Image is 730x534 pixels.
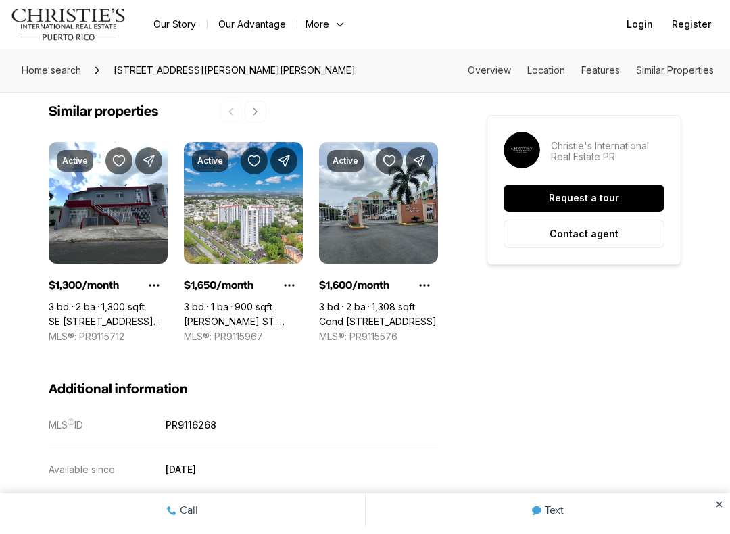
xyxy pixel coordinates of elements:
p: Request a tour [549,193,619,203]
a: Skip to: Similar Properties [636,64,714,76]
button: Register [664,11,719,38]
button: Save Property: Cond Victoria Village APT F 202 #202 [376,147,403,174]
p: Christie's International Real Estate PR [551,141,664,162]
a: Our Story [143,15,207,34]
button: Share Property [270,147,297,174]
h3: Additional information [49,381,438,397]
button: Request a tour [504,185,664,212]
p: PR9116268 [166,419,216,431]
button: Previous properties [220,101,242,122]
a: Skip to: Overview [468,64,511,76]
button: More [297,15,354,34]
button: Contact agent [504,220,664,248]
span: Home search [22,64,81,76]
a: ALMONTE ST. COND. GUARIONEX #APT. 2003, SAN JUAN PR, 00926 [184,316,303,328]
a: Home search [16,59,87,81]
nav: Page section menu [468,65,714,76]
p: Contact agent [550,228,618,239]
p: Active [62,155,88,166]
span: [STREET_ADDRESS][PERSON_NAME][PERSON_NAME] [108,59,361,81]
button: Login [618,11,661,38]
button: Share Property [406,147,433,174]
button: Property options [276,272,303,299]
h2: Similar properties [49,103,158,120]
p: Active [333,155,358,166]
span: Login [627,19,653,30]
a: SE 981 1 St. REPARTO METROPOLITANO #APT #1, SAN JUAN PR, 00901 [49,316,168,328]
p: MLS ID [49,419,83,431]
a: Cond Victoria Village APT F 202 #202, BAYAMON PR, 00959 [319,316,437,328]
p: Available since [49,464,115,475]
a: Skip to: Location [527,64,565,76]
p: [DATE] [166,464,196,475]
button: Property options [141,272,168,299]
p: Active [197,155,223,166]
a: Our Advantage [208,15,297,34]
button: Share Property [135,147,162,174]
span: Register [672,19,711,30]
a: Skip to: Features [581,64,620,76]
button: Save Property: SE 981 1 St. REPARTO METROPOLITANO #APT #1 [105,147,132,174]
button: Save Property: ALMONTE ST. COND. GUARIONEX #APT. 2003 [241,147,268,174]
button: Property options [411,272,438,299]
img: logo [11,8,126,41]
span: Ⓡ [68,418,74,426]
button: Next properties [245,101,266,122]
